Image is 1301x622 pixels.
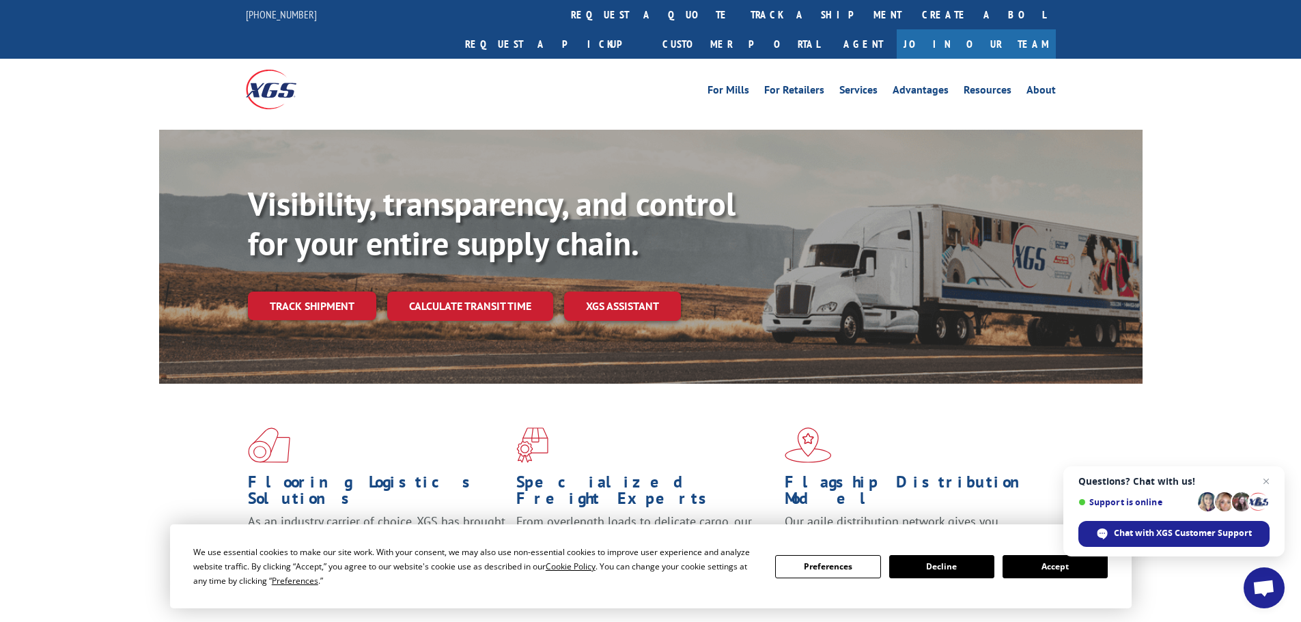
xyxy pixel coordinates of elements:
span: Our agile distribution network gives you nationwide inventory management on demand. [785,513,1036,546]
h1: Flooring Logistics Solutions [248,474,506,513]
h1: Flagship Distribution Model [785,474,1043,513]
a: Agent [830,29,897,59]
a: Request a pickup [455,29,652,59]
a: For Retailers [764,85,824,100]
span: Chat with XGS Customer Support [1114,527,1252,539]
div: Cookie Consent Prompt [170,524,1132,608]
div: We use essential cookies to make our site work. With your consent, we may also use non-essential ... [193,545,759,588]
span: As an industry carrier of choice, XGS has brought innovation and dedication to flooring logistics... [248,513,505,562]
h1: Specialized Freight Experts [516,474,774,513]
a: Join Our Team [897,29,1056,59]
b: Visibility, transparency, and control for your entire supply chain. [248,182,736,264]
span: Close chat [1258,473,1274,490]
div: Chat with XGS Customer Support [1078,521,1270,547]
a: Services [839,85,878,100]
img: xgs-icon-total-supply-chain-intelligence-red [248,427,290,463]
button: Preferences [775,555,880,578]
a: Customer Portal [652,29,830,59]
a: For Mills [708,85,749,100]
span: Preferences [272,575,318,586]
span: Cookie Policy [546,561,596,572]
a: XGS ASSISTANT [564,292,681,321]
img: xgs-icon-flagship-distribution-model-red [785,427,832,463]
a: Track shipment [248,292,376,320]
div: Open chat [1244,567,1285,608]
a: Resources [964,85,1011,100]
p: From overlength loads to delicate cargo, our experienced staff knows the best way to move your fr... [516,513,774,574]
span: Support is online [1078,497,1193,507]
img: xgs-icon-focused-on-flooring-red [516,427,548,463]
button: Decline [889,555,994,578]
a: Calculate transit time [387,292,553,321]
button: Accept [1003,555,1108,578]
a: [PHONE_NUMBER] [246,8,317,21]
a: About [1026,85,1056,100]
a: Advantages [893,85,949,100]
span: Questions? Chat with us! [1078,476,1270,487]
